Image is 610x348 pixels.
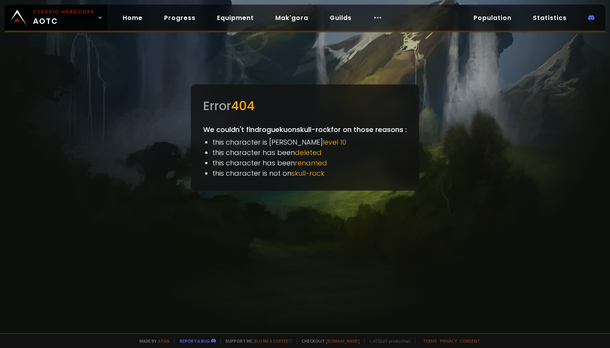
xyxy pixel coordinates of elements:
a: [DOMAIN_NAME] [326,338,360,344]
span: renamed [295,158,327,168]
a: Statistics [527,10,573,26]
span: AOTC [33,8,94,27]
a: a fan [158,338,169,344]
span: 404 [231,97,255,114]
small: Classic Hardcore [33,8,94,15]
span: level 10 [323,137,346,147]
a: Home [117,10,149,26]
span: deleted [295,148,322,157]
a: Mak'gora [269,10,314,26]
span: skull-rock [291,168,324,178]
a: Buy me a coffee [254,338,292,344]
a: Consent [460,338,480,344]
a: Progress [158,10,202,26]
div: We couldn't find rogueku on skull-rock for on those reasons : [191,84,419,191]
span: Support me, [220,338,292,344]
a: Privacy [440,338,457,344]
li: this character is [PERSON_NAME] [212,137,407,147]
li: this character has been [212,158,407,168]
span: Made by [135,338,169,344]
a: Equipment [211,10,260,26]
li: this character has been [212,147,407,158]
span: Checkout [297,338,360,344]
a: Classic HardcoreAOTC [5,5,107,31]
a: Terms [423,338,437,344]
li: this character is not on [212,168,407,178]
a: Guilds [324,10,358,26]
span: v. d752d5 - production [364,338,410,344]
div: Error [203,97,407,115]
a: Report a bug [180,338,210,344]
a: Population [467,10,518,26]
